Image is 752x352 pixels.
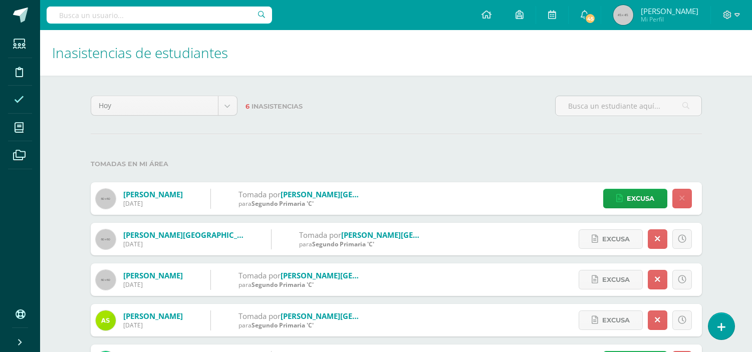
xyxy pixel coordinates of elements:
[299,240,419,248] div: para
[238,199,359,208] div: para
[579,229,643,249] a: Excusa
[238,270,281,280] span: Tomada por
[52,43,228,62] span: Inasistencias de estudiantes
[281,270,417,280] a: [PERSON_NAME][GEOGRAPHIC_DATA]
[613,5,633,25] img: 45x45
[96,189,116,209] img: 60x60
[585,13,596,24] span: 45
[96,270,116,290] img: 60x60
[299,230,341,240] span: Tomada por
[252,280,314,289] span: Segundo Primaria 'C'
[245,103,249,110] span: 6
[123,270,183,280] a: [PERSON_NAME]
[96,229,116,249] img: 60x60
[99,96,210,115] span: Hoy
[238,321,359,329] div: para
[123,230,260,240] a: [PERSON_NAME][GEOGRAPHIC_DATA]
[602,270,630,289] span: Excusa
[252,103,303,110] span: Inasistencias
[341,230,477,240] a: [PERSON_NAME][GEOGRAPHIC_DATA]
[602,230,630,248] span: Excusa
[281,189,417,199] a: [PERSON_NAME][GEOGRAPHIC_DATA]
[123,311,183,321] a: [PERSON_NAME]
[579,310,643,330] a: Excusa
[96,310,116,330] img: 7f752ff5d0af1f49138f3dcc26295f1a.png
[641,6,698,16] span: [PERSON_NAME]
[123,189,183,199] a: [PERSON_NAME]
[252,321,314,329] span: Segundo Primaria 'C'
[47,7,272,24] input: Busca un usuario...
[312,240,374,248] span: Segundo Primaria 'C'
[91,154,702,174] label: Tomadas en mi área
[238,280,359,289] div: para
[91,96,237,115] a: Hoy
[603,189,667,208] a: Excusa
[123,280,183,289] div: [DATE]
[123,321,183,329] div: [DATE]
[238,311,281,321] span: Tomada por
[281,311,417,321] a: [PERSON_NAME][GEOGRAPHIC_DATA]
[579,270,643,289] a: Excusa
[252,199,314,208] span: Segundo Primaria 'C'
[627,189,654,208] span: Excusa
[123,199,183,208] div: [DATE]
[556,96,701,116] input: Busca un estudiante aquí...
[238,189,281,199] span: Tomada por
[602,311,630,329] span: Excusa
[641,15,698,24] span: Mi Perfil
[123,240,243,248] div: [DATE]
